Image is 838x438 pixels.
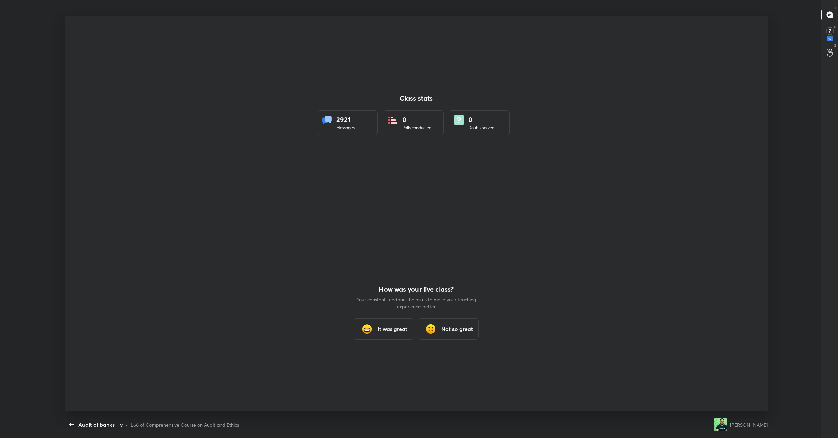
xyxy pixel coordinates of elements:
[834,43,836,48] p: G
[468,115,494,125] div: 0
[78,421,123,429] div: Audit of banks - v
[441,325,473,333] h3: Not so great
[402,125,431,131] div: Polls conducted
[356,285,477,293] h4: How was your live class?
[322,115,332,125] img: statsMessages.856aad98.svg
[402,115,431,125] div: 0
[468,125,494,131] div: Doubts solved
[378,325,407,333] h3: It was great
[827,36,833,41] div: 12
[317,94,515,102] h4: Class stats
[336,115,355,125] div: 2921
[131,421,239,428] div: L66 of Comprehensive Course on Audit and Ethics
[454,115,464,125] img: doubts.8a449be9.svg
[834,24,836,29] p: D
[714,418,727,431] img: 34c2f5a4dc334ab99cba7f7ce517d6b6.jpg
[834,5,836,10] p: T
[356,296,477,310] p: Your constant feedback helps us to make your teaching experience better
[126,421,128,428] div: •
[424,322,437,336] img: frowning_face_cmp.gif
[388,115,398,125] img: statsPoll.b571884d.svg
[336,125,355,131] div: Messages
[730,421,768,428] div: [PERSON_NAME]
[360,322,374,336] img: grinning_face_with_smiling_eyes_cmp.gif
